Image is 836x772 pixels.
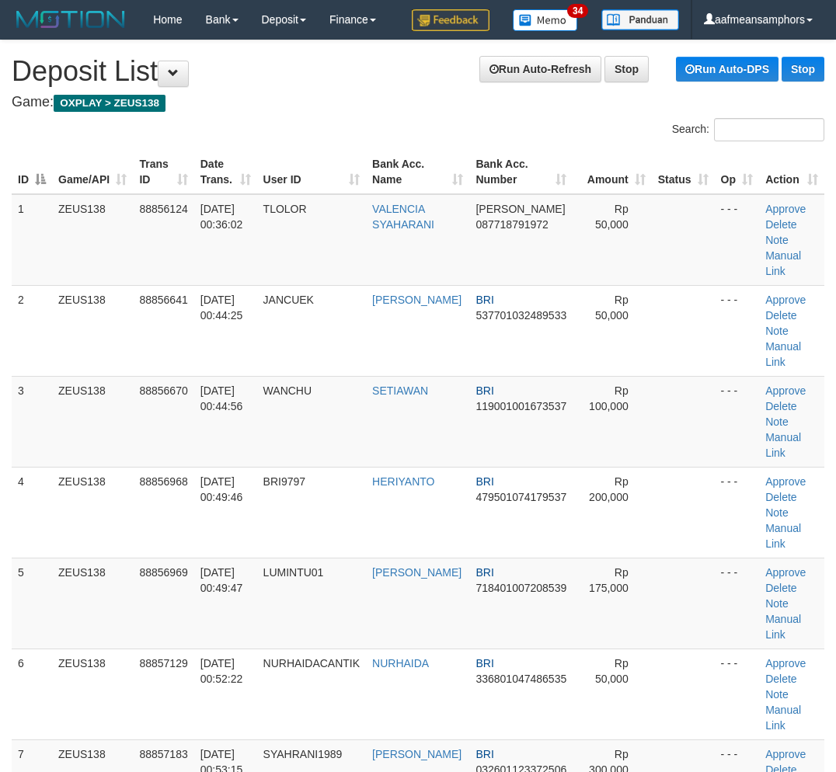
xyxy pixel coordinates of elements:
[12,285,52,376] td: 2
[765,234,789,246] a: Note
[759,150,824,194] th: Action: activate to sort column ascending
[475,400,566,412] span: Copy 119001001673537 to clipboard
[765,249,801,277] a: Manual Link
[765,522,801,550] a: Manual Link
[475,218,548,231] span: Copy 087718791972 to clipboard
[765,704,801,732] a: Manual Link
[765,613,801,641] a: Manual Link
[263,657,360,669] span: NURHAIDACANTIK
[412,9,489,31] img: Feedback.jpg
[765,597,789,610] a: Note
[52,150,133,194] th: Game/API: activate to sort column ascending
[263,475,305,488] span: BRI9797
[595,203,629,231] span: Rp 50,000
[715,649,760,739] td: - - -
[139,294,187,306] span: 88856641
[765,582,796,594] a: Delete
[765,688,789,701] a: Note
[782,57,824,82] a: Stop
[765,325,789,337] a: Note
[200,475,243,503] span: [DATE] 00:49:46
[257,150,366,194] th: User ID: activate to sort column ascending
[133,150,193,194] th: Trans ID: activate to sort column ascending
[589,566,629,594] span: Rp 175,000
[12,56,824,87] h1: Deposit List
[366,150,469,194] th: Bank Acc. Name: activate to sort column ascending
[765,475,806,488] a: Approve
[765,203,806,215] a: Approve
[372,294,462,306] a: [PERSON_NAME]
[589,384,629,412] span: Rp 100,000
[567,4,588,18] span: 34
[765,506,789,519] a: Note
[372,203,434,231] a: VALENCIA SYAHARANI
[52,649,133,739] td: ZEUS138
[12,376,52,467] td: 3
[12,558,52,649] td: 5
[372,748,462,760] a: [PERSON_NAME]
[475,582,566,594] span: Copy 718401007208539 to clipboard
[139,566,187,579] span: 88856969
[194,150,257,194] th: Date Trans.: activate to sort column ascending
[200,657,243,685] span: [DATE] 00:52:22
[372,475,434,488] a: HERIYANTO
[595,657,629,685] span: Rp 50,000
[372,657,429,669] a: NURHAIDA
[200,203,243,231] span: [DATE] 00:36:02
[765,566,806,579] a: Approve
[765,673,796,685] a: Delete
[601,9,679,30] img: panduan.png
[263,566,324,579] span: LUMINTU01
[652,150,715,194] th: Status: activate to sort column ascending
[475,309,566,322] span: Copy 537701032489533 to clipboard
[765,416,789,428] a: Note
[139,748,187,760] span: 88857183
[589,475,629,503] span: Rp 200,000
[469,150,573,194] th: Bank Acc. Number: activate to sort column ascending
[672,118,824,141] label: Search:
[52,194,133,286] td: ZEUS138
[139,657,187,669] span: 88857129
[475,673,566,685] span: Copy 336801047486535 to clipboard
[263,294,314,306] span: JANCUEK
[715,376,760,467] td: - - -
[139,384,187,397] span: 88856670
[200,566,243,594] span: [DATE] 00:49:47
[12,150,52,194] th: ID: activate to sort column descending
[765,748,806,760] a: Approve
[604,56,649,82] a: Stop
[715,558,760,649] td: - - -
[765,431,801,459] a: Manual Link
[475,203,565,215] span: [PERSON_NAME]
[715,467,760,558] td: - - -
[139,475,187,488] span: 88856968
[52,376,133,467] td: ZEUS138
[372,566,462,579] a: [PERSON_NAME]
[52,558,133,649] td: ZEUS138
[765,309,796,322] a: Delete
[765,400,796,412] a: Delete
[715,150,760,194] th: Op: activate to sort column ascending
[52,467,133,558] td: ZEUS138
[676,57,779,82] a: Run Auto-DPS
[595,294,629,322] span: Rp 50,000
[12,467,52,558] td: 4
[715,285,760,376] td: - - -
[765,657,806,669] a: Approve
[765,294,806,306] a: Approve
[475,566,493,579] span: BRI
[479,56,601,82] a: Run Auto-Refresh
[475,748,493,760] span: BRI
[263,748,343,760] span: SYAHRANI1989
[765,491,796,503] a: Delete
[475,384,493,397] span: BRI
[715,194,760,286] td: - - -
[12,649,52,739] td: 6
[200,384,243,412] span: [DATE] 00:44:56
[765,218,796,231] a: Delete
[475,657,493,669] span: BRI
[475,475,493,488] span: BRI
[573,150,651,194] th: Amount: activate to sort column ascending
[54,95,165,112] span: OXPLAY > ZEUS138
[200,294,243,322] span: [DATE] 00:44:25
